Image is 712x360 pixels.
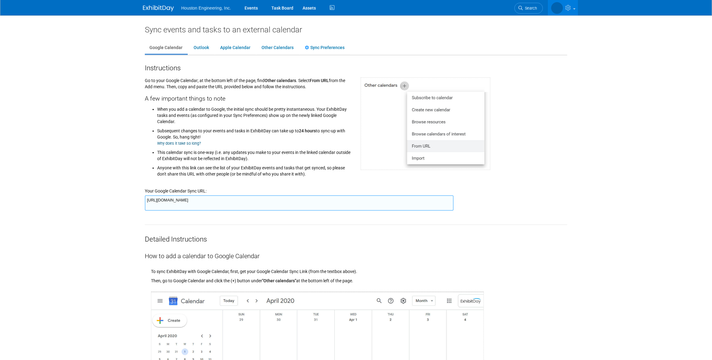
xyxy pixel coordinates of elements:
span: Search [523,6,537,10]
img: Heidi Joarnt [551,2,563,14]
li: This calendar sync is one-way (i.e. any updates you make to your events in the linked calendar ou... [157,146,351,162]
div: Then, go to Google Calendar and click the (+) button under at the bottom left of the page. [151,275,567,284]
li: Anyone with this link can see the list of your ExhibitDay events and tasks that get synced, so pl... [157,162,351,177]
a: Sync Preferences [300,42,349,54]
a: Google Calendar [145,42,187,54]
span: Other calendars [265,78,296,83]
span: 24 hours [299,128,316,133]
img: Google Calendar screen shot for adding external calendar [361,77,490,170]
a: Outlook [189,42,214,54]
textarea: [URL][DOMAIN_NAME] [145,195,454,211]
a: Apple Calendar [216,42,255,54]
span: "Other calendars" [262,278,296,283]
a: Other Calendars [257,42,298,54]
div: Detailed Instructions [145,225,567,244]
li: When you add a calendar to Google, the initial sync should be pretty instantaneous. Your ExhibitD... [157,105,351,125]
li: Subsequent changes to your events and tasks in ExhibitDay can take up to to sync-up with Google. ... [157,125,351,146]
span: From URL [310,78,329,83]
div: Your Google Calendar Sync URL: [145,180,567,194]
div: A few important things to note [145,90,351,103]
div: Sync events and tasks to an external calendar [145,25,567,35]
div: Instructions [145,61,567,73]
img: ExhibitDay [143,5,174,11]
div: Go to your Google Calendar; at the bottom left of the page, find . Select from the Add menu. Then... [140,73,356,180]
a: Search [514,3,543,14]
div: How to add a calendar to Google Calendar [145,244,567,261]
div: To sync ExhibitDay with Google Calendar, first, get your Google Calendar Sync Link (from the text... [151,261,567,275]
a: Why does it take so long? [157,141,201,146]
span: Houston Engineering, Inc. [181,6,231,10]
